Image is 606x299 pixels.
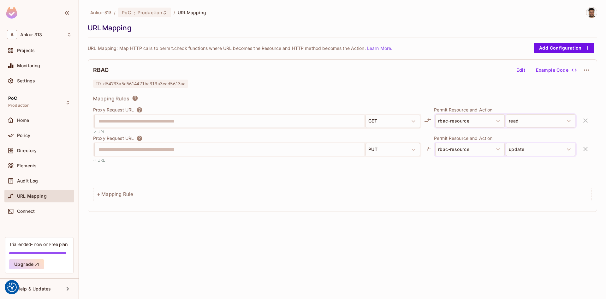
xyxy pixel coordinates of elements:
[17,209,35,214] span: Connect
[365,115,420,128] button: GET
[17,63,40,68] span: Monitoring
[434,107,577,113] p: Permit Resource and Action
[93,129,105,135] p: ✓ URL
[8,103,30,108] span: Production
[17,78,35,83] span: Settings
[7,283,17,292] button: Consent Preferences
[17,163,37,168] span: Elements
[17,148,37,153] span: Directory
[88,45,392,51] p: URL Mapping: Map HTTP calls to permit.check functions where URL becomes the Resource and HTTP met...
[93,107,134,113] p: Proxy Request URL
[17,118,29,123] span: Home
[178,9,206,15] span: URL Mapping
[93,157,105,163] p: ✓ URL
[114,9,116,15] li: /
[435,143,505,156] button: rbac-resource
[9,241,68,247] div: Trial ended- now on Free plan
[7,283,17,292] img: Revisit consent button
[17,286,51,291] span: Help & Updates
[506,143,575,156] button: update
[7,30,17,39] span: A
[9,259,44,269] button: Upgrade
[88,23,594,33] div: URL Mapping
[534,43,594,53] button: Add Configuration
[20,32,42,37] span: Workspace: Ankur-313
[367,45,392,51] a: Learn More.
[17,194,47,199] span: URL Mapping
[93,188,592,201] div: + Mapping Rule
[511,65,531,75] button: Edit
[93,95,129,102] span: Mapping Rules
[133,10,135,15] span: :
[586,7,597,18] img: Vladimir Shopov
[122,9,131,15] span: PoC
[506,114,575,128] button: read
[17,133,30,138] span: Policy
[93,66,108,74] h2: RBAC
[93,80,188,88] span: ID d54733a5d5614471bc313a3cad5613aa
[435,114,505,128] button: rbac-resource
[6,7,17,19] img: SReyMgAAAABJRU5ErkJggg==
[174,9,175,15] li: /
[93,135,134,141] p: Proxy Request URL
[138,9,162,15] span: Production
[533,65,579,75] button: Example Code
[17,48,35,53] span: Projects
[365,143,420,156] button: PUT
[90,9,111,15] span: the active workspace
[434,135,577,141] p: Permit Resource and Action
[8,96,17,101] span: PoC
[17,178,38,183] span: Audit Log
